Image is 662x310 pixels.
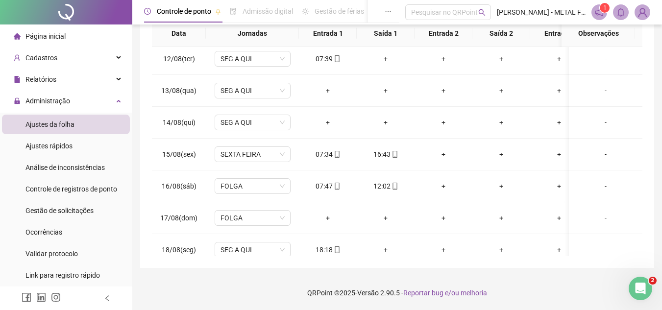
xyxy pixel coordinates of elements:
[307,181,349,191] div: 07:47
[333,183,341,190] span: mobile
[391,151,398,158] span: mobile
[562,20,635,47] th: Observações
[221,147,285,162] span: SEXTA FEIRA
[422,149,465,160] div: +
[391,183,398,190] span: mobile
[635,5,650,20] img: 25573
[25,164,105,171] span: Análise de inconsistências
[629,277,652,300] iframe: Intercom live chat
[422,244,465,255] div: +
[530,20,588,47] th: Entrada 3
[221,242,285,257] span: SEG A QUI
[538,213,580,223] div: +
[577,85,635,96] div: -
[600,3,610,13] sup: 1
[422,181,465,191] div: +
[538,117,580,128] div: +
[365,213,407,223] div: +
[162,246,196,254] span: 18/08(seg)
[315,7,364,15] span: Gestão de férias
[480,85,522,96] div: +
[415,20,472,47] th: Entrada 2
[422,53,465,64] div: +
[104,295,111,302] span: left
[307,244,349,255] div: 18:18
[333,246,341,253] span: mobile
[25,142,73,150] span: Ajustes rápidos
[36,292,46,302] span: linkedin
[243,7,293,15] span: Admissão digital
[51,292,61,302] span: instagram
[577,149,635,160] div: -
[577,181,635,191] div: -
[230,8,237,15] span: file-done
[472,20,530,47] th: Saída 2
[307,117,349,128] div: +
[616,8,625,17] span: bell
[307,85,349,96] div: +
[299,20,357,47] th: Entrada 1
[25,120,74,128] span: Ajustes da folha
[25,228,62,236] span: Ocorrências
[480,244,522,255] div: +
[595,8,604,17] span: notification
[577,213,635,223] div: -
[538,244,580,255] div: +
[603,4,607,11] span: 1
[497,7,586,18] span: [PERSON_NAME] - METAL FERRAZ COMERCIO DE METAIS
[480,149,522,160] div: +
[357,20,415,47] th: Saída 1
[577,244,635,255] div: -
[333,55,341,62] span: mobile
[152,20,206,47] th: Data
[163,55,195,63] span: 12/08(ter)
[365,181,407,191] div: 12:02
[357,289,379,297] span: Versão
[157,7,211,15] span: Controle de ponto
[302,8,309,15] span: sun
[14,76,21,83] span: file
[25,271,100,279] span: Link para registro rápido
[163,119,196,126] span: 14/08(qui)
[22,292,31,302] span: facebook
[577,117,635,128] div: -
[649,277,657,285] span: 2
[365,117,407,128] div: +
[14,97,21,104] span: lock
[577,53,635,64] div: -
[144,8,151,15] span: clock-circle
[307,213,349,223] div: +
[161,87,196,95] span: 13/08(qua)
[422,85,465,96] div: +
[538,181,580,191] div: +
[221,179,285,193] span: FOLGA
[480,117,522,128] div: +
[422,117,465,128] div: +
[365,85,407,96] div: +
[365,53,407,64] div: +
[365,149,407,160] div: 16:43
[25,250,78,258] span: Validar protocolo
[25,75,56,83] span: Relatórios
[221,51,285,66] span: SEG A QUI
[162,182,196,190] span: 16/08(sáb)
[14,33,21,40] span: home
[538,149,580,160] div: +
[162,150,196,158] span: 15/08(sex)
[160,214,197,222] span: 17/08(dom)
[221,211,285,225] span: FOLGA
[403,289,487,297] span: Reportar bug e/ou melhoria
[422,213,465,223] div: +
[569,28,627,39] span: Observações
[132,276,662,310] footer: QRPoint © 2025 - 2.90.5 -
[480,181,522,191] div: +
[307,53,349,64] div: 07:39
[221,115,285,130] span: SEG A QUI
[25,185,117,193] span: Controle de registros de ponto
[215,9,221,15] span: pushpin
[365,244,407,255] div: +
[538,85,580,96] div: +
[538,53,580,64] div: +
[25,207,94,215] span: Gestão de solicitações
[333,151,341,158] span: mobile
